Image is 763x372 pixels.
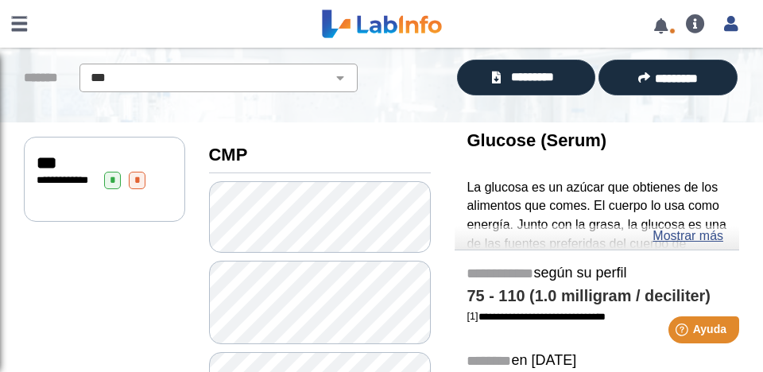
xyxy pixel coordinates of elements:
[467,310,605,322] a: [1]
[653,227,723,246] a: Mostrar más
[467,287,727,306] h4: 75 - 110 (1.0 milligram / deciliter)
[467,265,727,283] h5: según su perfil
[622,310,746,355] iframe: Help widget launcher
[467,130,606,150] b: Glucose (Serum)
[467,352,727,370] h5: en [DATE]
[209,145,248,165] b: CMP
